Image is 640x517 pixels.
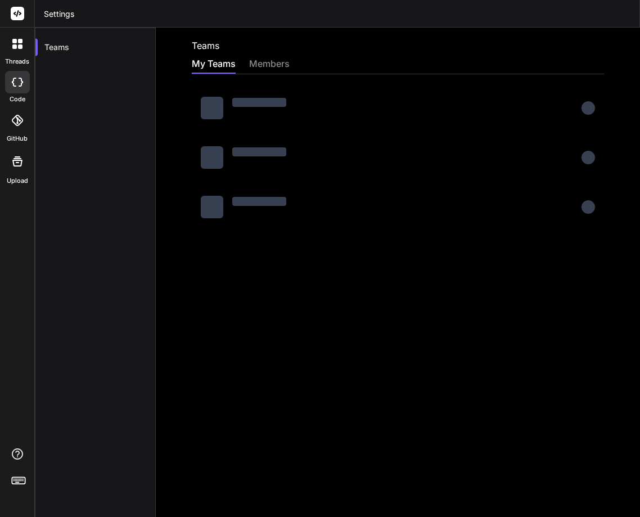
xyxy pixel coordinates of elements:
div: Teams [35,35,155,60]
div: My Teams [192,57,236,73]
div: members [249,57,290,73]
label: threads [5,57,29,66]
h2: Teams [192,39,219,52]
label: code [10,95,25,104]
label: Upload [7,176,28,186]
label: GitHub [7,134,28,143]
